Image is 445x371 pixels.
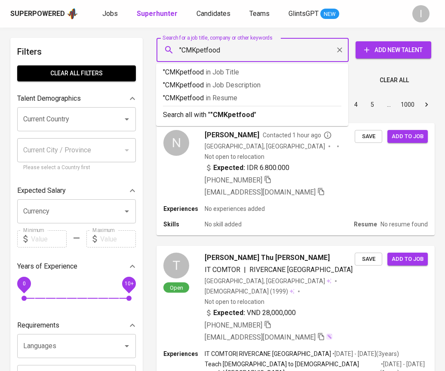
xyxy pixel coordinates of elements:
span: Open [166,284,187,291]
button: Open [121,113,133,125]
div: I [412,5,430,22]
p: Please select a Country first [23,164,130,172]
span: [PHONE_NUMBER] [205,176,262,184]
span: Jobs [102,9,118,18]
img: app logo [67,7,78,20]
p: Skills [163,220,205,229]
b: Superhunter [137,9,178,18]
span: Teams [249,9,270,18]
a: Superhunter [137,9,179,19]
input: Value [100,230,136,247]
div: Superpowered [10,9,65,19]
span: Add to job [392,254,424,264]
button: Go to page 4 [349,98,363,111]
svg: By Batam recruiter [323,131,332,139]
p: "CMKpetfood [163,80,341,90]
button: Open [121,205,133,217]
div: Expected Salary [17,182,136,199]
span: IT COMTOR [205,266,240,274]
span: in Job Description [206,81,261,89]
span: 10+ [124,281,133,287]
nav: pagination navigation [282,98,435,111]
span: [PERSON_NAME] [205,130,259,140]
a: N[PERSON_NAME]Contacted 1 hour ago[GEOGRAPHIC_DATA], [GEOGRAPHIC_DATA]Not open to relocationExpec... [157,123,435,235]
p: Years of Experience [17,261,77,272]
span: | [244,265,246,275]
span: Save [359,132,378,142]
span: Add New Talent [362,45,424,56]
div: Talent Demographics [17,90,136,107]
span: in Resume [206,94,237,102]
div: [GEOGRAPHIC_DATA], [GEOGRAPHIC_DATA] [205,277,331,285]
div: [GEOGRAPHIC_DATA], [GEOGRAPHIC_DATA] [205,142,325,151]
div: … [382,100,396,109]
button: Clear All filters [17,65,136,81]
p: Resume [354,220,377,229]
span: in Job Title [206,68,239,76]
p: Not open to relocation [205,297,264,306]
span: Candidates [196,9,230,18]
p: Experiences [163,349,205,358]
p: "CMKpetfood [163,93,341,103]
b: Expected: [213,163,245,173]
span: [DEMOGRAPHIC_DATA] [205,287,270,296]
p: Not open to relocation [205,152,264,161]
button: Open [121,340,133,352]
span: NEW [320,10,339,19]
span: Add to job [392,132,424,142]
button: Go to page 5 [365,98,379,111]
div: Years of Experience [17,258,136,275]
a: Jobs [102,9,120,19]
p: No resume found [381,220,428,229]
button: Save [355,130,382,143]
b: Expected: [213,308,245,318]
button: Add to job [387,253,428,266]
p: No experiences added [205,204,265,213]
input: Value [31,230,67,247]
a: Superpoweredapp logo [10,7,78,20]
button: Clear All [376,72,412,88]
span: [EMAIL_ADDRESS][DOMAIN_NAME] [205,188,316,196]
h6: Filters [17,45,136,59]
div: N [163,130,189,156]
p: "CMKpetfood [163,67,341,77]
p: Search all with " " [163,110,341,120]
button: Add New Talent [356,41,431,59]
p: IT COMTOR | RIVERCANE [GEOGRAPHIC_DATA] [205,349,331,358]
a: GlintsGPT NEW [288,9,339,19]
button: Go to next page [420,98,433,111]
b: "CMKpetfood [210,111,254,119]
div: VND 28,000,000 [205,308,296,318]
span: Save [359,254,378,264]
span: GlintsGPT [288,9,319,18]
button: Save [355,253,382,266]
span: [PHONE_NUMBER] [205,321,262,329]
p: Talent Demographics [17,93,81,104]
p: No skill added [205,220,242,229]
a: Teams [249,9,271,19]
button: Clear [334,44,346,56]
div: (1999) [205,287,295,296]
div: Requirements [17,317,136,334]
span: [EMAIL_ADDRESS][DOMAIN_NAME] [205,333,316,341]
p: Requirements [17,320,59,331]
span: RIVERCANE [GEOGRAPHIC_DATA] [249,266,353,274]
p: Experiences [163,204,205,213]
a: Candidates [196,9,232,19]
span: [PERSON_NAME] Thu [PERSON_NAME] [205,253,330,263]
img: magic_wand.svg [326,333,333,340]
span: 0 [22,281,25,287]
span: Clear All [380,75,409,86]
span: Clear All filters [24,68,129,79]
div: T [163,253,189,278]
button: Add to job [387,130,428,143]
div: IDR 6.800.000 [205,163,289,173]
p: • [DATE] - [DATE] ( 3 years ) [331,349,399,358]
span: Contacted 1 hour ago [263,131,332,139]
button: Go to page 1000 [398,98,417,111]
p: Expected Salary [17,185,66,196]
